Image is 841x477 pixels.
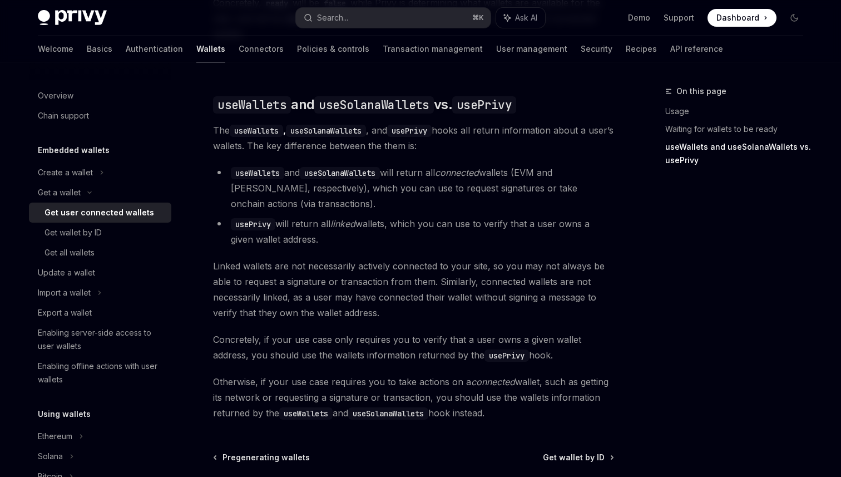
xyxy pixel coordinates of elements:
[29,106,171,126] a: Chain support
[286,125,366,137] code: useSolanaWallets
[222,452,310,463] span: Pregenerating wallets
[665,102,812,120] a: Usage
[665,138,812,169] a: useWallets and useSolanaWallets vs. usePrivy
[213,374,614,421] span: Otherwise, if your use case requires you to take actions on a wallet, such as getting its network...
[317,11,348,24] div: Search...
[230,125,366,136] strong: ,
[484,350,529,362] code: usePrivy
[213,122,614,154] span: The , and hooks all return information about a user’s wallets. The key difference between the the...
[38,10,107,26] img: dark logo
[38,166,93,179] div: Create a wallet
[214,452,310,463] a: Pregenerating wallets
[626,36,657,62] a: Recipes
[44,206,154,219] div: Get user connected wallets
[330,218,355,229] em: linked
[676,85,726,98] span: On this page
[38,286,91,299] div: Import a wallet
[29,203,171,223] a: Get user connected wallets
[279,407,333,420] code: useWallets
[29,243,171,263] a: Get all wallets
[196,36,225,62] a: Wallets
[297,36,369,62] a: Policies & controls
[29,263,171,283] a: Update a wallet
[213,96,516,114] span: and vs.
[472,13,484,22] span: ⌘ K
[716,12,759,23] span: Dashboard
[581,36,612,62] a: Security
[231,218,275,230] code: usePrivy
[452,96,516,114] code: usePrivy
[38,144,110,157] h5: Embedded wallets
[785,9,803,27] button: Toggle dark mode
[471,376,515,387] em: connected
[38,266,95,279] div: Update a wallet
[38,186,81,199] div: Get a wallet
[628,12,650,23] a: Demo
[708,9,776,27] a: Dashboard
[296,8,491,28] button: Search...⌘K
[515,12,537,23] span: Ask AI
[543,452,605,463] span: Get wallet by ID
[543,452,613,463] a: Get wallet by ID
[38,89,73,102] div: Overview
[38,326,165,353] div: Enabling server-side access to user wallets
[29,86,171,106] a: Overview
[38,109,89,122] div: Chain support
[44,246,95,259] div: Get all wallets
[38,430,72,443] div: Ethereum
[230,125,283,137] code: useWallets
[213,332,614,363] span: Concretely, if your use case only requires you to verify that a user owns a given wallet address,...
[213,165,614,212] li: and will return all wallets (EVM and [PERSON_NAME], respectively), which you can use to request s...
[435,167,479,178] em: connected
[213,216,614,247] li: will return all wallets, which you can use to verify that a user owns a given wallet address.
[231,167,284,179] code: useWallets
[387,125,432,137] code: usePrivy
[496,36,567,62] a: User management
[213,258,614,321] span: Linked wallets are not necessarily actively connected to your site, so you may not always be able...
[38,306,92,319] div: Export a wallet
[38,450,63,463] div: Solana
[29,356,171,390] a: Enabling offline actions with user wallets
[29,323,171,356] a: Enabling server-side access to user wallets
[383,36,483,62] a: Transaction management
[239,36,284,62] a: Connectors
[29,303,171,323] a: Export a wallet
[29,223,171,243] a: Get wallet by ID
[664,12,694,23] a: Support
[314,96,433,114] code: useSolanaWallets
[496,8,545,28] button: Ask AI
[348,407,428,420] code: useSolanaWallets
[44,226,102,239] div: Get wallet by ID
[87,36,112,62] a: Basics
[38,360,165,386] div: Enabling offline actions with user wallets
[670,36,723,62] a: API reference
[213,96,291,114] code: useWallets
[38,407,91,421] h5: Using wallets
[665,120,812,138] a: Waiting for wallets to be ready
[38,36,73,62] a: Welcome
[126,36,183,62] a: Authentication
[300,167,380,179] code: useSolanaWallets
